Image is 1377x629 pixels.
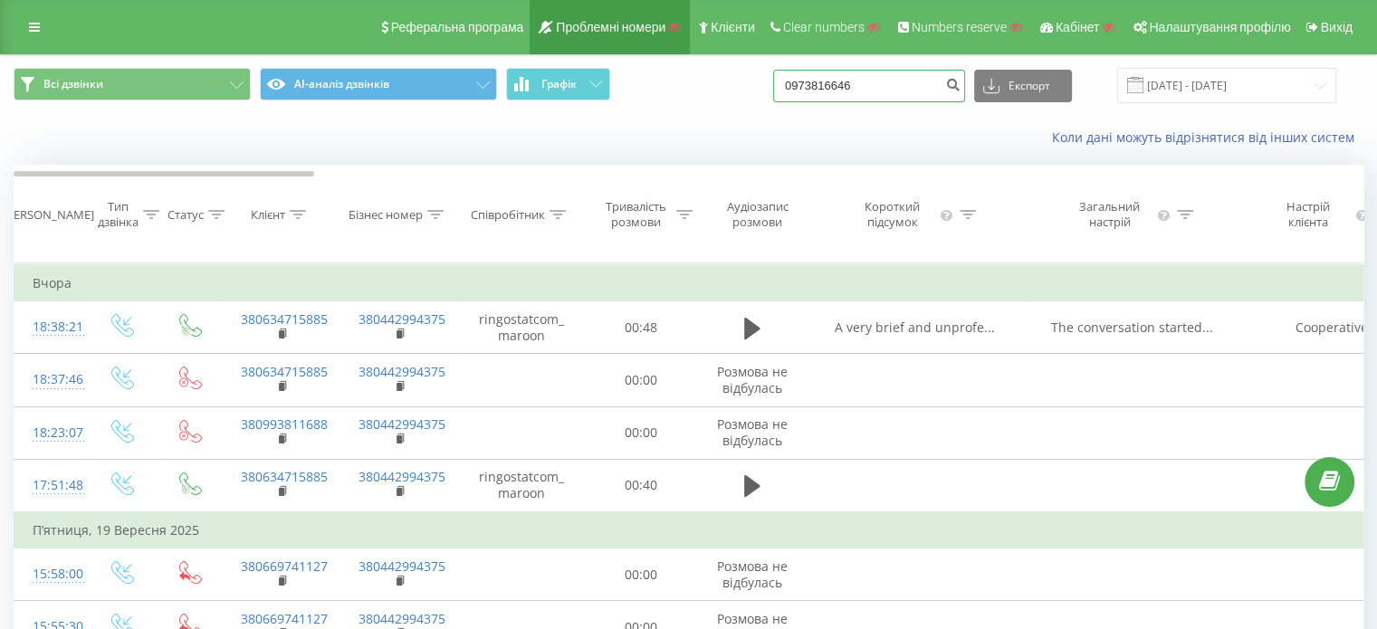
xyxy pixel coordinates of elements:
[585,459,698,512] td: 00:40
[717,363,788,396] span: Розмова не відбулась
[33,468,69,503] div: 17:51:48
[359,363,445,380] a: 380442994375
[773,70,965,102] input: Пошук за номером
[167,207,204,223] div: Статус
[458,459,585,512] td: ringostatcom_maroon
[1149,20,1290,34] span: Налаштування профілю
[506,68,610,100] button: Графік
[391,20,524,34] span: Реферальна програма
[717,558,788,591] span: Розмова не відбулась
[1266,199,1350,230] div: Настрій клієнта
[458,301,585,354] td: ringostatcom_maroon
[241,610,328,627] a: 380669741127
[1056,20,1100,34] span: Кабінет
[835,319,995,336] span: A very brief and unprofe...
[600,199,672,230] div: Тривалість розмови
[711,20,755,34] span: Клієнти
[33,415,69,451] div: 18:23:07
[241,558,328,575] a: 380669741127
[912,20,1007,34] span: Numbers reserve
[783,20,865,34] span: Clear numbers
[359,468,445,485] a: 380442994375
[241,415,328,433] a: 380993811688
[241,363,328,380] a: 380634715885
[349,207,423,223] div: Бізнес номер
[585,406,698,459] td: 00:00
[359,310,445,328] a: 380442994375
[471,207,545,223] div: Співробітник
[1052,129,1363,146] a: Коли дані можуть відрізнятися вiд інших систем
[43,77,103,91] span: Всі дзвінки
[974,70,1072,102] button: Експорт
[241,468,328,485] a: 380634715885
[359,415,445,433] a: 380442994375
[14,68,251,100] button: Всі дзвінки
[713,199,801,230] div: Аудіозапис розмови
[541,78,577,91] span: Графік
[260,68,497,100] button: AI-аналіз дзвінків
[1051,319,1213,336] span: The conversation started...
[98,199,139,230] div: Тип дзвінка
[849,199,936,230] div: Короткий підсумок
[251,207,285,223] div: Клієнт
[359,610,445,627] a: 380442994375
[585,354,698,406] td: 00:00
[717,415,788,449] span: Розмова не відбулась
[3,207,94,223] div: [PERSON_NAME]
[585,548,698,601] td: 00:00
[585,301,698,354] td: 00:48
[556,20,665,34] span: Проблемні номери
[241,310,328,328] a: 380634715885
[33,362,69,397] div: 18:37:46
[359,558,445,575] a: 380442994375
[1321,20,1353,34] span: Вихід
[1066,199,1153,230] div: Загальний настрій
[33,310,69,345] div: 18:38:21
[33,557,69,592] div: 15:58:00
